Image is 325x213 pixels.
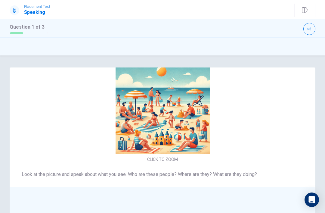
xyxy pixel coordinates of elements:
[10,23,48,31] h1: Question 1 of 3
[145,155,180,164] button: CLICK TO ZOOM
[24,5,50,9] span: Placement Test
[99,60,226,154] img: [object Object]
[305,193,319,207] div: Open Intercom Messenger
[24,9,50,16] h1: Speaking
[22,185,303,193] span: Preparation Time: 15 seconds
[22,171,303,178] span: Look at the picture and speak about what you see. Who are these people? Where are they? What are ...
